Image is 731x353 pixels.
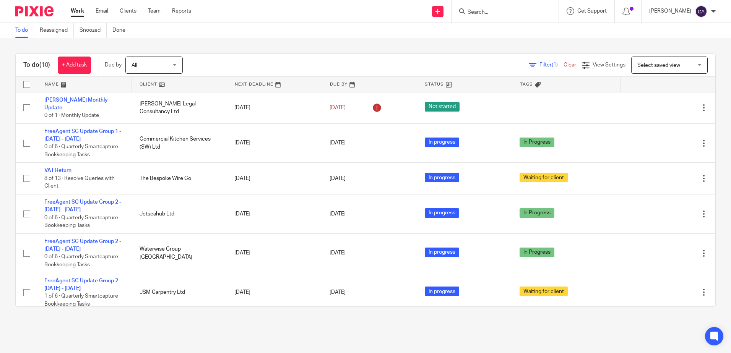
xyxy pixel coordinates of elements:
span: All [132,63,137,68]
td: Jetseahub Ltd [132,194,227,233]
span: In progress [425,287,459,296]
a: + Add task [58,57,91,74]
td: Commercial Kitchen Services (SW) Ltd [132,123,227,163]
span: In progress [425,138,459,147]
span: 8 of 13 · Resolve Queries with Client [44,176,115,189]
a: Email [96,7,108,15]
td: [DATE] [227,233,322,273]
td: [PERSON_NAME] Legal Consultancy Ltd [132,92,227,123]
span: In Progress [520,208,554,218]
a: FreeAgent SC Update Group 2 - [DATE] - [DATE] [44,199,121,212]
img: svg%3E [695,5,707,18]
span: View Settings [593,62,625,68]
h1: To do [23,61,50,69]
span: (1) [552,62,558,68]
span: In progress [425,248,459,257]
a: FreeAgent SC Update Group 2 - [DATE] - [DATE] [44,278,121,291]
td: JSM Carpentry Ltd [132,273,227,312]
span: Not started [425,102,460,112]
a: [PERSON_NAME] Monthly Update [44,97,108,110]
a: Work [71,7,84,15]
span: [DATE] [330,105,346,110]
span: [DATE] [330,176,346,181]
td: [DATE] [227,92,322,123]
td: Waterwise Group [GEOGRAPHIC_DATA] [132,233,227,273]
a: Team [148,7,161,15]
a: FreeAgent SC Update Group 2 - [DATE] - [DATE] [44,239,121,252]
a: Clear [564,62,576,68]
span: 0 of 6 · Quarterly Smartcapture Bookkeeping Tasks [44,215,118,228]
span: Get Support [577,8,607,14]
td: The Bespoke Wire Co [132,163,227,194]
span: [DATE] [330,251,346,256]
a: Done [112,23,131,38]
span: In progress [425,173,459,182]
span: In Progress [520,138,554,147]
span: Waiting for client [520,287,568,296]
span: In Progress [520,248,554,257]
a: To do [15,23,34,38]
a: VAT Return [44,168,71,173]
span: Select saved view [637,63,680,68]
span: Filter [539,62,564,68]
span: [DATE] [330,141,346,146]
span: [DATE] [330,290,346,295]
td: [DATE] [227,273,322,312]
td: [DATE] [227,163,322,194]
a: Reports [172,7,191,15]
span: 0 of 1 · Monthly Update [44,113,99,118]
span: 0 of 6 · Quarterly Smartcapture Bookkeeping Tasks [44,144,118,158]
a: Reassigned [40,23,74,38]
span: 0 of 6 · Quarterly Smartcapture Bookkeeping Tasks [44,254,118,268]
td: [DATE] [227,123,322,163]
img: Pixie [15,6,54,16]
span: [DATE] [330,211,346,217]
a: Clients [120,7,136,15]
span: Waiting for client [520,173,568,182]
a: Snoozed [80,23,107,38]
div: --- [520,104,612,112]
p: [PERSON_NAME] [649,7,691,15]
span: Tags [520,82,533,86]
a: FreeAgent SC Update Group 1 - [DATE] - [DATE] [44,129,121,142]
span: In progress [425,208,459,218]
span: (10) [39,62,50,68]
input: Search [467,9,536,16]
td: [DATE] [227,194,322,233]
span: 1 of 6 · Quarterly Smartcapture Bookkeeping Tasks [44,293,118,307]
p: Due by [105,61,122,69]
